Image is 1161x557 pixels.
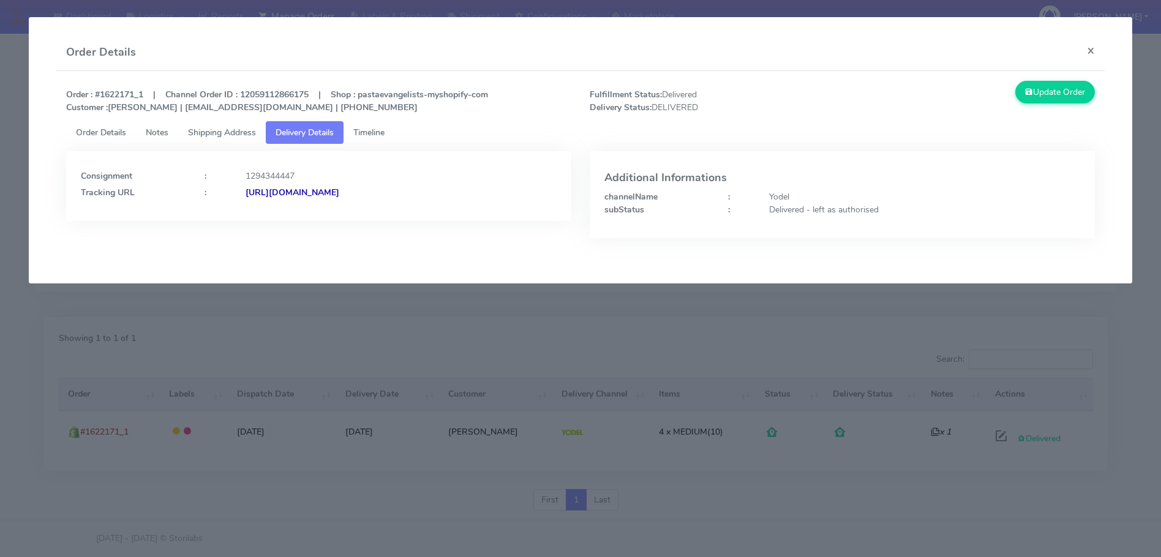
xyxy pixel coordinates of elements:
[604,172,1080,184] h4: Additional Informations
[205,187,206,198] strong: :
[76,127,126,138] span: Order Details
[728,191,730,203] strong: :
[66,44,136,61] h4: Order Details
[353,127,385,138] span: Timeline
[760,190,1089,203] div: Yodel
[276,127,334,138] span: Delivery Details
[604,191,658,203] strong: channelName
[66,121,1094,144] ul: Tabs
[590,102,652,113] strong: Delivery Status:
[81,170,132,182] strong: Consignment
[604,204,644,215] strong: subStatus
[1015,81,1095,103] button: Update Order
[205,170,206,182] strong: :
[66,102,108,113] strong: Customer :
[760,203,1089,216] div: Delivered - left as authorised
[728,204,730,215] strong: :
[580,88,842,114] span: Delivered DELIVERED
[146,127,168,138] span: Notes
[188,127,256,138] span: Shipping Address
[236,170,566,182] div: 1294344447
[81,187,135,198] strong: Tracking URL
[1077,34,1105,67] button: Close
[66,89,488,113] strong: Order : #1622171_1 | Channel Order ID : 12059112866175 | Shop : pastaevangelists-myshopify-com [P...
[246,187,339,198] strong: [URL][DOMAIN_NAME]
[590,89,662,100] strong: Fulfillment Status:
